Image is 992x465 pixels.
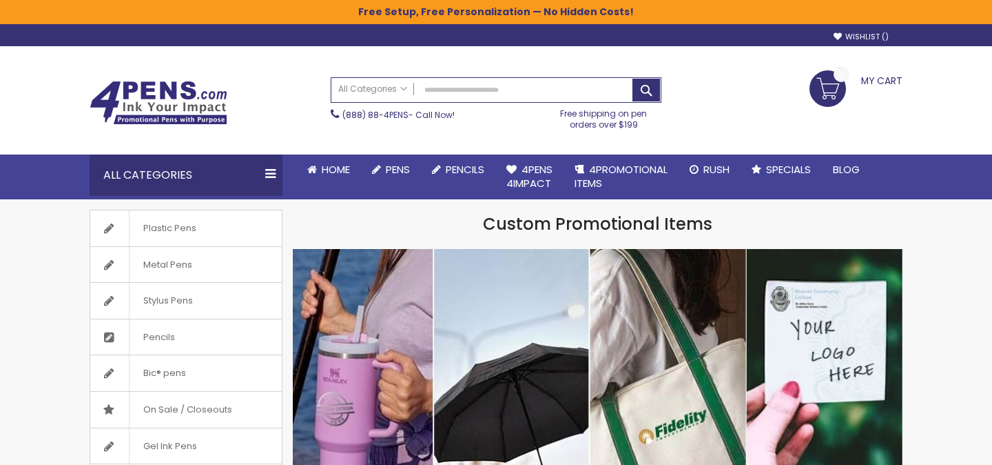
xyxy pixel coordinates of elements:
span: Rush [703,162,730,177]
a: (888) 88-4PENS [342,109,409,121]
a: Specials [741,155,822,185]
a: Stylus Pens [90,283,282,319]
a: Plastic Pens [90,210,282,246]
div: Free shipping on pen orders over $199 [546,103,662,130]
span: Pencils [446,162,484,177]
img: 4Pens Custom Pens and Promotional Products [90,81,227,125]
span: 4Pens 4impact [506,162,552,190]
a: Pencils [421,155,495,185]
a: Wishlist [834,32,889,42]
span: Metal Pens [129,247,206,283]
a: Rush [679,155,741,185]
span: Plastic Pens [129,210,210,246]
a: All Categories [331,78,414,101]
span: 4PROMOTIONAL ITEMS [575,162,668,190]
a: Gel Ink Pens [90,428,282,464]
a: On Sale / Closeouts [90,392,282,428]
a: Pencils [90,319,282,355]
a: 4PROMOTIONALITEMS [564,155,679,199]
a: Pens [361,155,421,185]
h1: Custom Promotional Items [293,213,902,235]
span: Bic® pens [129,355,200,391]
span: Blog [833,162,860,177]
span: - Call Now! [342,109,455,121]
a: Bic® pens [90,355,282,391]
span: Stylus Pens [129,283,207,319]
a: 4Pens4impact [495,155,564,199]
a: Blog [822,155,871,185]
a: Metal Pens [90,247,282,283]
span: Gel Ink Pens [129,428,211,464]
span: Specials [766,162,811,177]
div: All Categories [90,155,282,196]
span: All Categories [338,83,407,95]
span: On Sale / Closeouts [129,392,246,428]
span: Pens [386,162,410,177]
span: Pencils [129,319,189,355]
span: Home [322,162,350,177]
a: Home [296,155,361,185]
